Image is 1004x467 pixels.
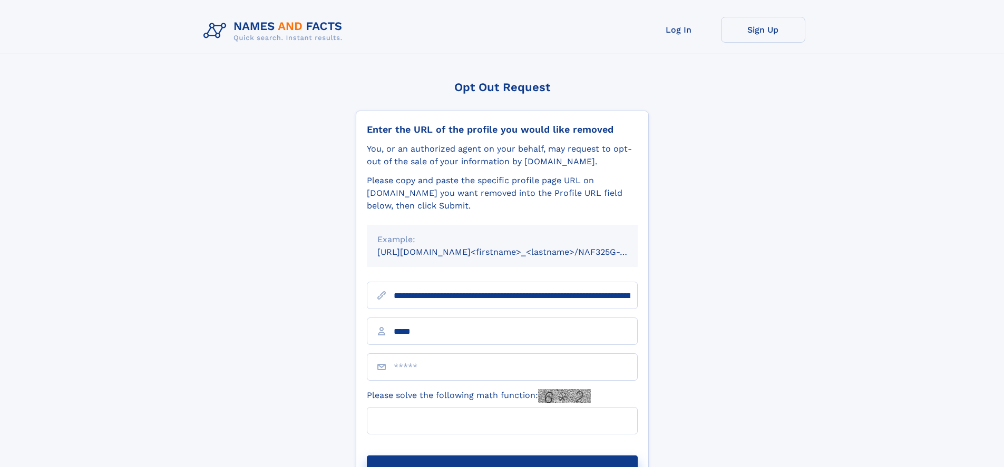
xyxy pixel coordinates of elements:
div: You, or an authorized agent on your behalf, may request to opt-out of the sale of your informatio... [367,143,638,168]
label: Please solve the following math function: [367,389,591,403]
div: Please copy and paste the specific profile page URL on [DOMAIN_NAME] you want removed into the Pr... [367,174,638,212]
div: Enter the URL of the profile you would like removed [367,124,638,135]
div: Example: [377,233,627,246]
a: Sign Up [721,17,805,43]
div: Opt Out Request [356,81,649,94]
small: [URL][DOMAIN_NAME]<firstname>_<lastname>/NAF325G-xxxxxxxx [377,247,658,257]
img: Logo Names and Facts [199,17,351,45]
a: Log In [637,17,721,43]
